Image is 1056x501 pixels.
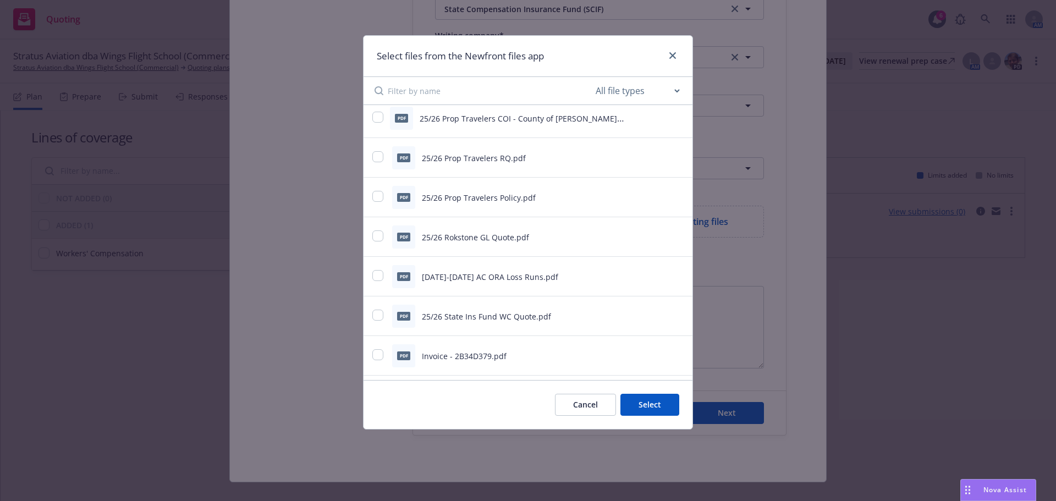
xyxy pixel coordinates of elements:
[656,310,665,323] button: download file
[422,153,526,163] span: 25/26 Prop Travelers RQ.pdf
[422,232,529,243] span: 25/26 Rokstone GL Quote.pdf
[422,351,507,361] span: Invoice - 2B34D379.pdf
[674,349,684,362] button: preview file
[674,151,684,164] button: preview file
[422,192,536,203] span: 25/26 Prop Travelers Policy.pdf
[983,485,1027,494] span: Nova Assist
[397,312,410,320] span: pdf
[620,394,679,416] button: Select
[960,479,1036,501] button: Nova Assist
[656,151,665,164] button: download file
[422,272,558,282] span: [DATE]-[DATE] AC ORA Loss Runs.pdf
[397,193,410,201] span: pdf
[422,311,551,322] span: 25/26 State Ins Fund WC Quote.pdf
[674,310,684,323] button: preview file
[674,191,684,204] button: preview file
[656,112,665,125] button: download file
[674,230,684,244] button: preview file
[656,270,665,283] button: download file
[666,49,679,62] a: close
[656,349,665,362] button: download file
[961,480,975,500] div: Drag to move
[375,86,383,95] svg: Search
[656,191,665,204] button: download file
[674,112,684,125] button: preview file
[674,270,684,283] button: preview file
[397,272,410,280] span: pdf
[377,49,544,63] h1: Select files from the Newfront files app
[555,394,616,416] button: Cancel
[397,153,410,162] span: pdf
[388,77,593,104] input: Filter by name
[397,233,410,241] span: pdf
[395,114,408,122] span: pdf
[397,351,410,360] span: pdf
[656,230,665,244] button: download file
